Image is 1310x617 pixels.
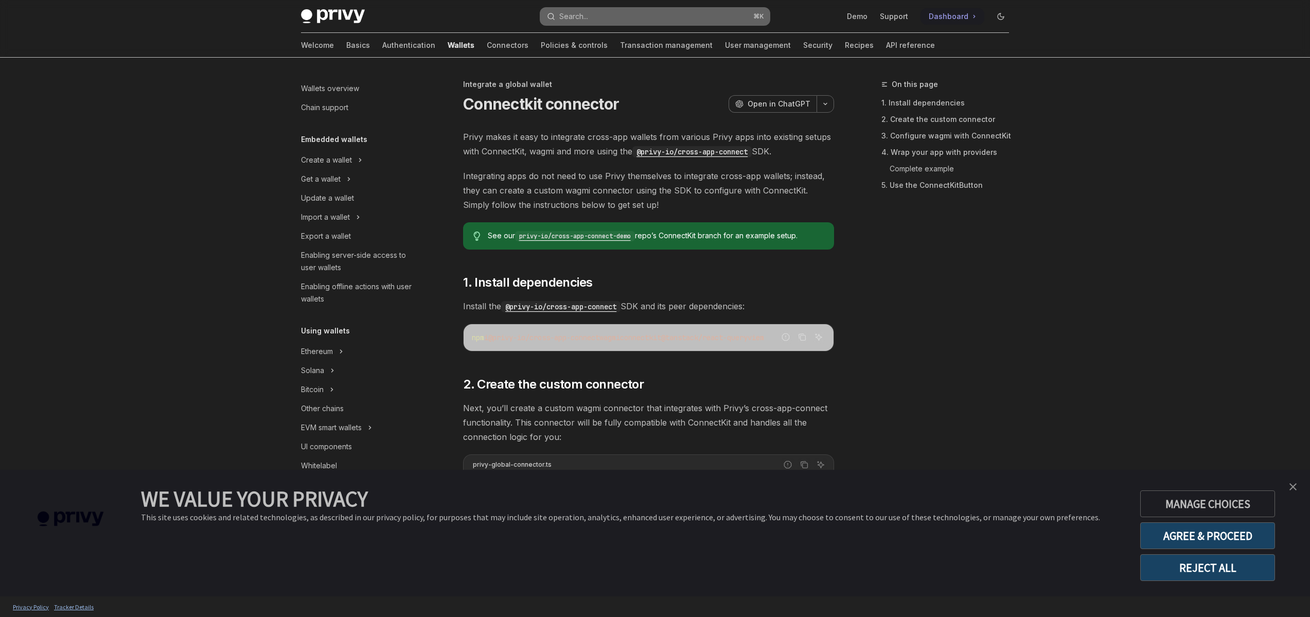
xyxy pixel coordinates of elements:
a: @privy-io/cross-app-connect [632,146,752,156]
a: Basics [346,33,370,58]
span: connectkit [620,333,661,342]
a: Demo [847,11,868,22]
div: Get a wallet [301,173,341,185]
a: Other chains [293,399,424,418]
a: UI components [293,437,424,456]
code: @privy-io/cross-app-connect [632,146,752,157]
div: Enabling offline actions with user wallets [301,280,418,305]
div: Chain support [301,101,348,114]
div: EVM smart wallets [301,421,362,434]
button: MANAGE CHOICES [1140,490,1275,517]
span: Dashboard [929,11,968,22]
a: Wallets [448,33,474,58]
div: Other chains [301,402,344,415]
code: privy-io/cross-app-connect-demo [515,231,635,241]
button: Report incorrect code [781,458,794,471]
button: Toggle Get a wallet section [293,170,424,188]
button: Open search [540,7,770,26]
span: Install the SDK and its peer dependencies: [463,299,834,313]
h1: Connectkit connector [463,95,619,113]
button: Report incorrect code [779,330,792,344]
a: Transaction management [620,33,713,58]
a: 3. Configure wagmi with ConnectKit [881,128,1017,144]
button: AGREE & PROCEED [1140,522,1275,549]
a: Connectors [487,33,528,58]
a: Enabling server-side access to user wallets [293,246,424,277]
span: wagmi [599,333,620,342]
a: Update a wallet [293,189,424,207]
h5: Embedded wallets [301,133,367,146]
span: See our repo’s ConnectKit branch for an example setup. [488,231,824,241]
div: Import a wallet [301,211,350,223]
span: Next, you’ll create a custom wagmi connector that integrates with Privy’s cross-app-connect funct... [463,401,834,444]
div: Bitcoin [301,383,324,396]
a: Wallets overview [293,79,424,98]
span: Integrating apps do not need to use Privy themselves to integrate cross-app wallets; instead, the... [463,169,834,212]
a: Welcome [301,33,334,58]
button: Ask AI [812,330,825,344]
a: Authentication [382,33,435,58]
a: Security [803,33,833,58]
span: i [484,333,488,342]
div: Solana [301,364,324,377]
div: Create a wallet [301,154,352,166]
a: Enabling offline actions with user wallets [293,277,424,308]
a: Recipes [845,33,874,58]
button: Toggle Ethereum section [293,342,424,361]
div: Enabling server-side access to user wallets [301,249,418,274]
span: @privy-io/cross-app-connect [488,333,599,342]
button: Copy the contents from the code block [795,330,809,344]
a: Support [880,11,908,22]
span: WE VALUE YOUR PRIVACY [141,485,368,512]
div: Update a wallet [301,192,354,204]
code: @privy-io/cross-app-connect [501,301,621,312]
div: This site uses cookies and related technologies, as described in our privacy policy, for purposes... [141,512,1125,522]
a: Privacy Policy [10,598,51,616]
a: 2. Create the custom connector [881,111,1017,128]
div: UI components [301,440,352,453]
span: viem [748,333,764,342]
a: Chain support [293,98,424,117]
button: Toggle Import a wallet section [293,208,424,226]
a: Policies & controls [541,33,608,58]
span: npm [472,333,484,342]
svg: Tip [473,232,481,241]
a: 1. Install dependencies [881,95,1017,111]
button: REJECT ALL [1140,554,1275,581]
a: User management [725,33,791,58]
img: company logo [15,497,126,541]
a: Export a wallet [293,227,424,245]
button: Toggle Bitcoin section [293,380,424,399]
div: Ethereum [301,345,333,358]
button: Copy the contents from the code block [798,458,811,471]
button: Ask AI [814,458,827,471]
button: Toggle dark mode [993,8,1009,25]
span: Open in ChatGPT [748,99,810,109]
div: Integrate a global wallet [463,79,834,90]
a: Whitelabel [293,456,424,475]
div: Whitelabel [301,460,337,472]
a: API reference [886,33,935,58]
span: @tanstack/react-query [661,333,748,342]
span: Privy makes it easy to integrate cross-app wallets from various Privy apps into existing setups w... [463,130,834,158]
a: privy-io/cross-app-connect-demo [515,231,635,240]
a: Complete example [881,161,1017,177]
div: Export a wallet [301,230,351,242]
span: 2. Create the custom connector [463,376,644,393]
span: 1. Install dependencies [463,274,592,291]
a: 5. Use the ConnectKitButton [881,177,1017,193]
a: Dashboard [920,8,984,25]
a: 4. Wrap your app with providers [881,144,1017,161]
div: privy-global-connector.ts [473,458,552,471]
img: dark logo [301,9,365,24]
a: @privy-io/cross-app-connect [501,301,621,311]
button: Open in ChatGPT [729,95,817,113]
div: Wallets overview [301,82,359,95]
button: Toggle Create a wallet section [293,151,424,169]
a: close banner [1283,477,1303,497]
button: Toggle EVM smart wallets section [293,418,424,437]
span: ⌘ K [753,12,764,21]
a: Tracker Details [51,598,96,616]
span: On this page [892,78,938,91]
h5: Using wallets [301,325,350,337]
